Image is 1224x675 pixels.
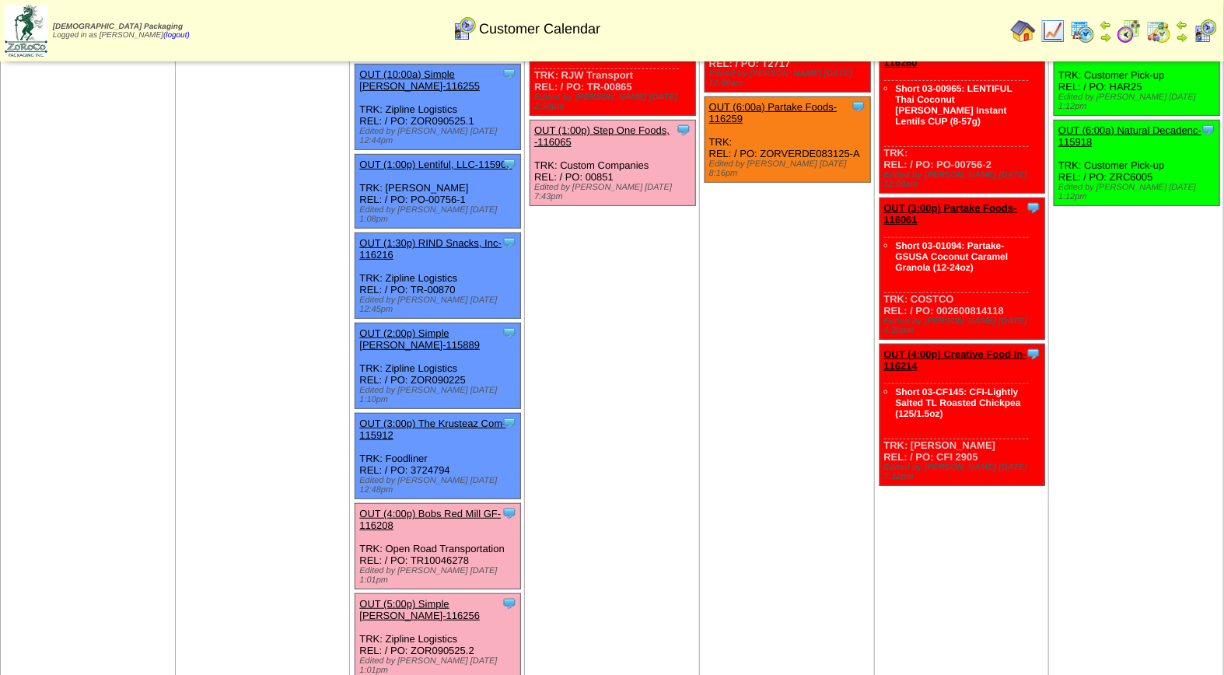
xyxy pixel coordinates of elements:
[163,31,190,40] a: (logout)
[1176,31,1188,44] img: arrowright.gif
[359,418,505,441] a: OUT (3:00p) The Krusteaz Com-115912
[359,205,520,224] div: Edited by [PERSON_NAME] [DATE] 1:08pm
[1054,121,1220,206] div: TRK: Customer Pick-up REL: / PO: ZRC6005
[502,505,517,521] img: Tooltip
[53,23,183,31] span: [DEMOGRAPHIC_DATA] Packaging
[355,324,521,409] div: TRK: Zipline Logistics REL: / PO: ZOR090225
[359,327,480,351] a: OUT (2:00p) Simple [PERSON_NAME]-115889
[1070,19,1095,44] img: calendarprod.gif
[53,23,190,40] span: Logged in as [PERSON_NAME]
[502,415,517,431] img: Tooltip
[502,325,517,341] img: Tooltip
[359,476,520,495] div: Edited by [PERSON_NAME] [DATE] 12:48pm
[1011,19,1036,44] img: home.gif
[1026,200,1041,215] img: Tooltip
[502,596,517,611] img: Tooltip
[355,65,521,150] div: TRK: Zipline Logistics REL: / PO: ZOR090525.1
[355,504,521,589] div: TRK: Open Road Transportation REL: / PO: TR10046278
[534,93,695,111] div: Edited by [PERSON_NAME] [DATE] 2:50pm
[1054,30,1220,116] div: TRK: Customer Pick-up REL: / PO: HAR25
[502,66,517,82] img: Tooltip
[851,99,866,114] img: Tooltip
[479,21,600,37] span: Customer Calendar
[359,237,502,261] a: OUT (1:30p) RIND Snacks, Inc-116216
[359,508,501,531] a: OUT (4:00p) Bobs Red Mill GF-116208
[880,41,1045,194] div: TRK: REL: / PO: PO-00756-2
[884,317,1045,335] div: Edited by [PERSON_NAME] [DATE] 4:20pm
[896,386,1021,419] a: Short 03-CF145: CFI-Lightly Salted TL Roasted Chickpea (125/1.5oz)
[1201,122,1216,138] img: Tooltip
[1058,183,1219,201] div: Edited by [PERSON_NAME] [DATE] 1:12pm
[705,97,870,183] div: TRK: REL: / PO: ZORVERDE083125-A
[359,127,520,145] div: Edited by [PERSON_NAME] [DATE] 12:44pm
[709,69,870,88] div: Edited by [PERSON_NAME] [DATE] 12:00am
[884,202,1017,226] a: OUT (3:00p) Partake Foods-116061
[1058,93,1219,111] div: Edited by [PERSON_NAME] [DATE] 1:12pm
[884,170,1045,189] div: Edited by [PERSON_NAME] [DATE] 12:00am
[709,159,870,178] div: Edited by [PERSON_NAME] [DATE] 8:16pm
[896,240,1009,273] a: Short 03-01094: Partake-GSUSA Coconut Caramel Granola (12-24oz)
[880,198,1045,340] div: TRK: COSTCO REL: / PO: 002600814118
[355,414,521,499] div: TRK: Foodliner REL: / PO: 3724794
[530,121,696,206] div: TRK: Custom Companies REL: / PO: 00851
[1058,124,1201,148] a: OUT (6:00a) Natural Decadenc-115918
[534,183,695,201] div: Edited by [PERSON_NAME] [DATE] 7:43pm
[1040,19,1065,44] img: line_graph.gif
[359,656,520,675] div: Edited by [PERSON_NAME] [DATE] 1:01pm
[359,566,520,585] div: Edited by [PERSON_NAME] [DATE] 1:01pm
[502,235,517,250] img: Tooltip
[359,386,520,404] div: Edited by [PERSON_NAME] [DATE] 1:10pm
[359,296,520,314] div: Edited by [PERSON_NAME] [DATE] 12:45pm
[896,83,1012,127] a: Short 03-00965: LENTIFUL Thai Coconut [PERSON_NAME] Instant Lentils CUP (8-57g)
[502,156,517,172] img: Tooltip
[5,5,47,57] img: zoroco-logo-small.webp
[359,159,512,170] a: OUT (1:00p) Lentiful, LLC-115903
[359,68,480,92] a: OUT (10:00a) Simple [PERSON_NAME]-116255
[676,122,691,138] img: Tooltip
[880,344,1045,486] div: TRK: [PERSON_NAME] REL: / PO: CFI 2905
[359,598,480,621] a: OUT (5:00p) Simple [PERSON_NAME]-116256
[1176,19,1188,31] img: arrowleft.gif
[355,155,521,229] div: TRK: [PERSON_NAME] REL: / PO: PO-00756-1
[884,348,1026,372] a: OUT (4:00p) Creative Food In-116214
[1100,19,1112,31] img: arrowleft.gif
[1117,19,1142,44] img: calendarblend.gif
[1146,19,1171,44] img: calendarinout.gif
[1100,31,1112,44] img: arrowright.gif
[1026,346,1041,362] img: Tooltip
[452,16,477,41] img: calendarcustomer.gif
[709,101,838,124] a: OUT (6:00a) Partake Foods-116259
[534,124,670,148] a: OUT (1:00p) Step One Foods, -116065
[884,463,1045,481] div: Edited by [PERSON_NAME] [DATE] 7:32pm
[355,233,521,319] div: TRK: Zipline Logistics REL: / PO: TR-00870
[1193,19,1218,44] img: calendarcustomer.gif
